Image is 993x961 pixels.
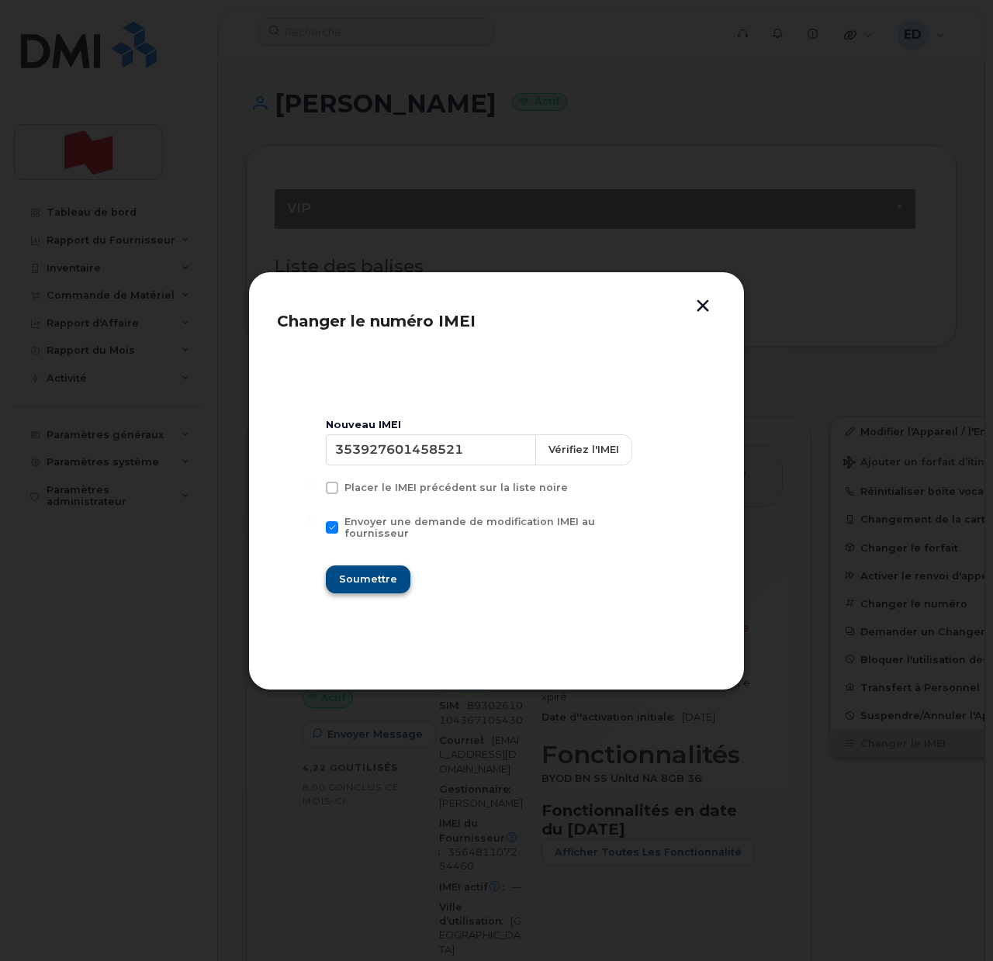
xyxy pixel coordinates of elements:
[344,516,595,539] span: Envoyer une demande de modification IMEI au fournisseur
[326,565,410,593] button: Soumettre
[326,419,667,431] div: Nouveau IMEI
[339,572,397,586] span: Soumettre
[535,434,632,465] button: Vérifiez l'IMEI
[307,482,315,489] input: Placer le IMEI précédent sur la liste noire
[307,516,315,524] input: Envoyer une demande de modification IMEI au fournisseur
[277,312,476,330] span: Changer le numéro IMEI
[344,482,568,493] span: Placer le IMEI précédent sur la liste noire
